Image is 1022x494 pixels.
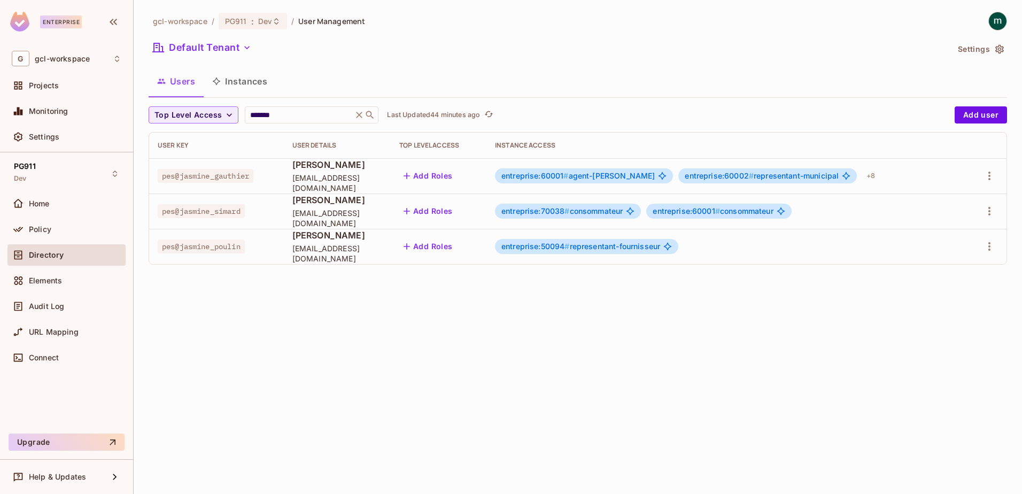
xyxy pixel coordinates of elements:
button: Top Level Access [149,106,238,124]
span: Monitoring [29,107,68,115]
img: mathieu h [989,12,1006,30]
span: entreprise:70038 [501,206,570,215]
button: Instances [204,68,276,95]
span: Home [29,199,50,208]
span: pes@jasmine_poulin [158,240,245,253]
button: Add Roles [399,167,457,184]
li: / [212,16,214,26]
span: Dev [258,16,272,26]
span: # [563,171,568,180]
span: [EMAIL_ADDRESS][DOMAIN_NAME] [292,243,382,264]
span: # [564,242,569,251]
span: Dev [14,174,26,183]
div: Top Level Access [399,141,478,150]
span: [PERSON_NAME] [292,159,382,171]
span: pes@jasmine_simard [158,204,245,218]
span: consommateur [653,207,773,215]
button: Users [149,68,204,95]
span: : [251,17,254,26]
span: agent-[PERSON_NAME] [501,172,655,180]
span: Elements [29,276,62,285]
span: [EMAIL_ADDRESS][DOMAIN_NAME] [292,208,382,228]
span: Workspace: gcl-workspace [35,55,90,63]
span: PG911 [225,16,247,26]
span: refresh [484,110,493,120]
button: Settings [954,41,1007,58]
div: User Key [158,141,275,150]
span: Top Level Access [154,109,222,122]
button: Add user [955,106,1007,124]
li: / [291,16,294,26]
span: the active workspace [153,16,207,26]
span: # [564,206,569,215]
span: [PERSON_NAME] [292,194,382,206]
span: pes@jasmine_gauthier [158,169,253,183]
span: [EMAIL_ADDRESS][DOMAIN_NAME] [292,173,382,193]
span: entreprise:60001 [501,171,569,180]
button: refresh [482,109,495,121]
span: PG911 [14,162,36,171]
button: Default Tenant [149,39,255,56]
span: # [715,206,720,215]
div: Instance Access [495,141,957,150]
span: User Management [298,16,365,26]
span: Directory [29,251,64,259]
span: # [749,171,754,180]
img: SReyMgAAAABJRU5ErkJggg== [10,12,29,32]
p: Last Updated 44 minutes ago [387,111,480,119]
span: [PERSON_NAME] [292,229,382,241]
button: Add Roles [399,203,457,220]
span: Click to refresh data [480,109,495,121]
span: Help & Updates [29,473,86,481]
span: Projects [29,81,59,90]
span: consommateur [501,207,623,215]
div: User Details [292,141,382,150]
span: entreprise:60002 [685,171,754,180]
span: Audit Log [29,302,64,311]
span: representant-municipal [685,172,839,180]
button: Upgrade [9,434,125,451]
button: Add Roles [399,238,457,255]
span: Connect [29,353,59,362]
div: Enterprise [40,16,82,28]
span: G [12,51,29,66]
span: representant-fournisseur [501,242,660,251]
span: URL Mapping [29,328,79,336]
span: Settings [29,133,59,141]
span: entreprise:60001 [653,206,720,215]
span: Policy [29,225,51,234]
span: entreprise:50094 [501,242,570,251]
div: + 8 [862,167,879,184]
